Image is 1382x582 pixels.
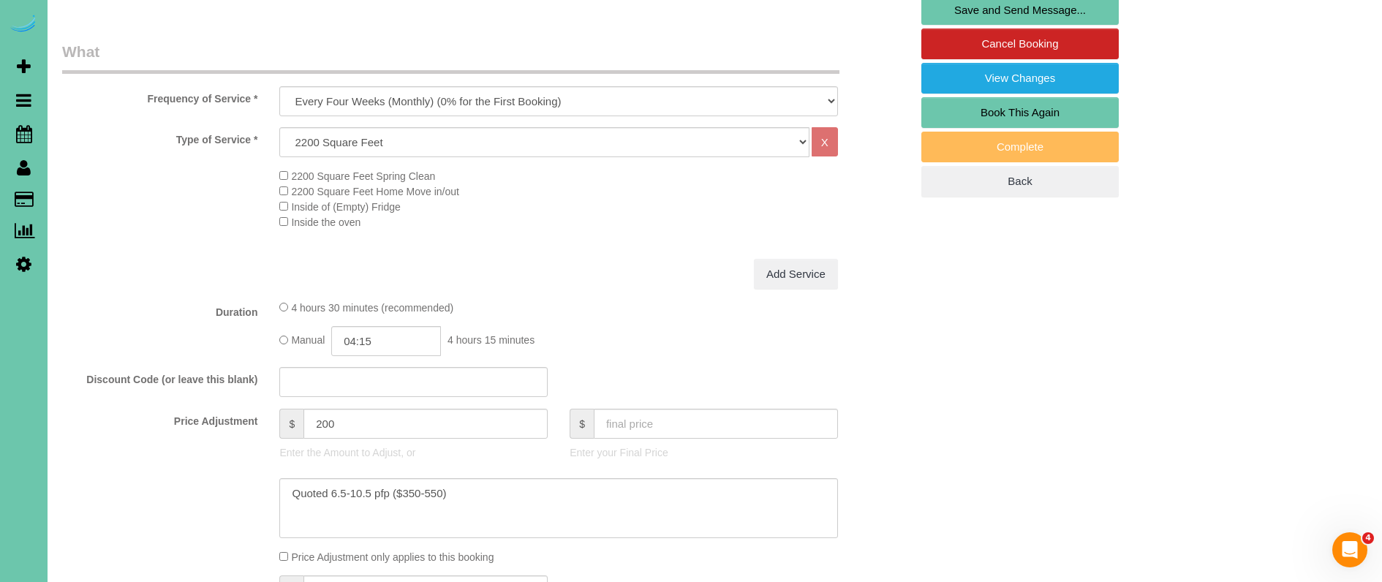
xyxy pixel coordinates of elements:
span: 4 [1362,532,1374,544]
span: 2200 Square Feet Home Move in/out [291,186,459,197]
label: Discount Code (or leave this blank) [51,367,268,387]
span: $ [279,409,303,439]
a: Cancel Booking [921,29,1119,59]
span: Manual [291,335,325,347]
a: Add Service [754,259,838,290]
label: Frequency of Service * [51,86,268,106]
p: Enter the Amount to Adjust, or [279,445,548,460]
a: Back [921,166,1119,197]
span: 4 hours 30 minutes (recommended) [291,302,453,314]
span: $ [570,409,594,439]
span: 4 hours 15 minutes [448,335,535,347]
label: Price Adjustment [51,409,268,428]
a: View Changes [921,63,1119,94]
p: Enter your Final Price [570,445,838,460]
span: Inside the oven [291,216,360,228]
input: final price [594,409,838,439]
iframe: Intercom live chat [1332,532,1367,567]
span: Price Adjustment only applies to this booking [291,551,494,563]
img: Automaid Logo [9,15,38,35]
legend: What [62,41,839,74]
label: Duration [51,300,268,320]
span: 2200 Square Feet Spring Clean [291,170,435,182]
span: Inside of (Empty) Fridge [291,201,400,213]
label: Type of Service * [51,127,268,147]
a: Book This Again [921,97,1119,128]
